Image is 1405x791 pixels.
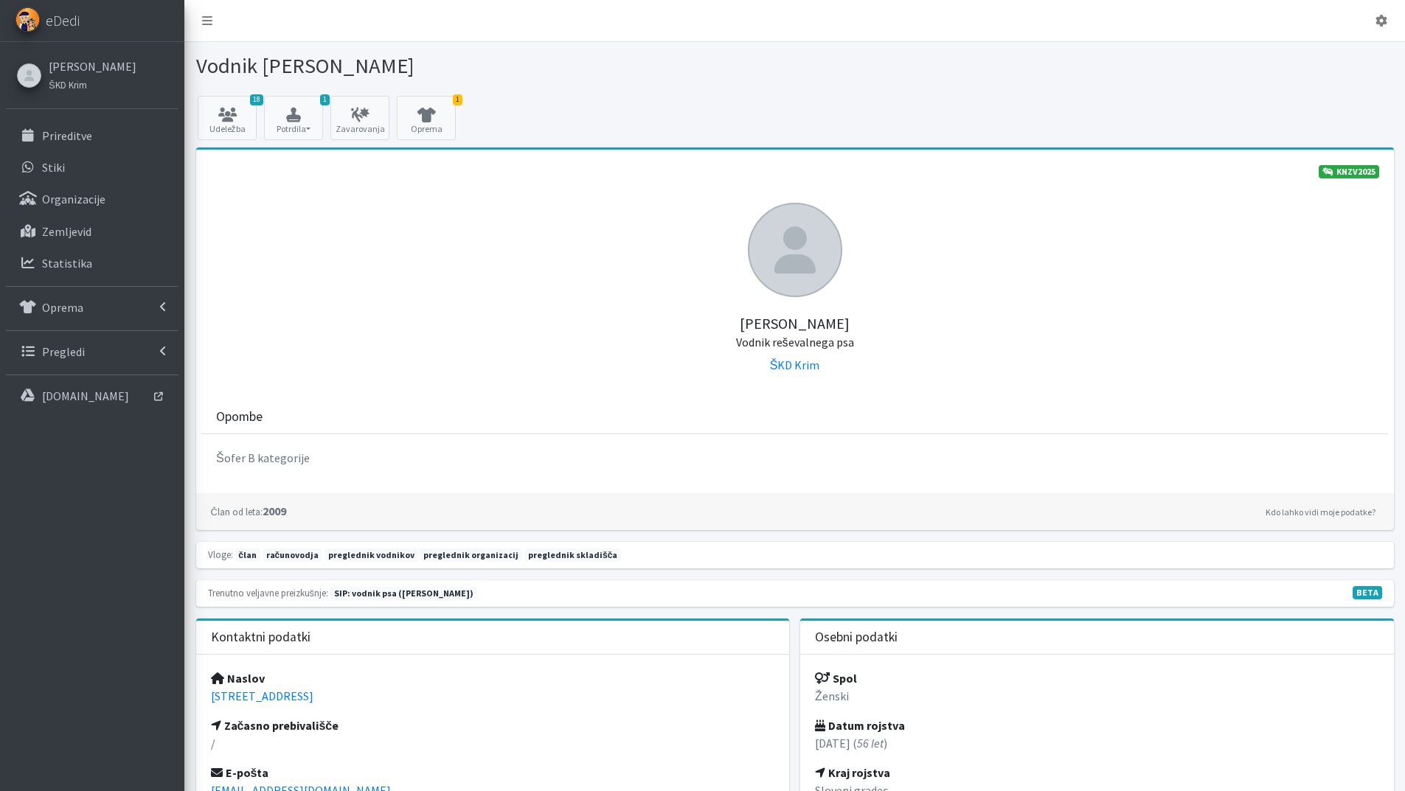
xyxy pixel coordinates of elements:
a: 1 Oprema [397,96,456,140]
h3: Osebni podatki [815,630,898,645]
a: Pregledi [6,337,178,366]
em: 56 let [857,736,884,750]
p: Zemljevid [42,224,91,239]
p: Stiki [42,160,65,175]
small: Vodnik reševalnega psa [736,335,854,349]
span: preglednik vodnikov [325,548,418,562]
h1: Vodnik [PERSON_NAME] [196,53,790,79]
a: [PERSON_NAME] [49,58,136,75]
a: Zavarovanja [330,96,389,140]
a: Organizacije [6,184,178,214]
span: 1 [320,94,330,105]
h3: Kontaktni podatki [211,630,311,645]
strong: Datum rojstva [815,718,905,733]
strong: Spol [815,671,857,686]
small: Član od leta: [211,506,263,518]
span: preglednik skladišča [524,548,621,562]
button: 1 Potrdila [264,96,323,140]
p: Statistika [42,256,92,271]
p: / [211,734,775,752]
small: Trenutno veljavne preizkušnje: [208,587,328,599]
small: ŠKD Krim [49,79,87,91]
h3: Opombe [216,409,263,425]
p: Prireditve [42,128,92,143]
span: član [235,548,260,562]
span: Naslednja preizkušnja: jesen 2026 [330,587,477,600]
span: 1 [453,94,462,105]
span: eDedi [46,10,80,32]
a: [DOMAIN_NAME] [6,381,178,411]
strong: 2009 [211,503,286,518]
strong: Začasno prebivališče [211,718,339,733]
p: [DATE] ( ) [815,734,1379,752]
a: Stiki [6,153,178,182]
a: Prireditve [6,121,178,150]
p: [DOMAIN_NAME] [42,388,129,403]
span: preglednik organizacij [420,548,523,562]
p: Oprema [42,300,83,315]
p: Šofer B kategorije [216,449,1373,467]
a: ŠKD Krim [49,75,136,93]
strong: Naslov [211,671,265,686]
a: 18 Udeležba [198,96,257,140]
small: Vloge: [208,548,233,560]
a: ŠKD Krim [770,358,820,372]
span: računovodja [263,548,322,562]
a: Statistika [6,248,178,278]
span: V fazi razvoja [1353,586,1382,599]
h5: [PERSON_NAME] [211,297,1379,350]
p: Organizacije [42,192,105,206]
strong: E-pošta [211,765,269,780]
p: Ženski [815,687,1379,705]
a: Zemljevid [6,217,178,246]
span: 18 [250,94,263,105]
a: Oprema [6,293,178,322]
p: Pregledi [42,344,85,359]
img: eDedi [15,7,40,32]
a: [STREET_ADDRESS] [211,689,313,703]
a: KNZV2025 [1319,165,1379,178]
a: Kdo lahko vidi moje podatke? [1262,503,1379,521]
strong: Kraj rojstva [815,765,890,780]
